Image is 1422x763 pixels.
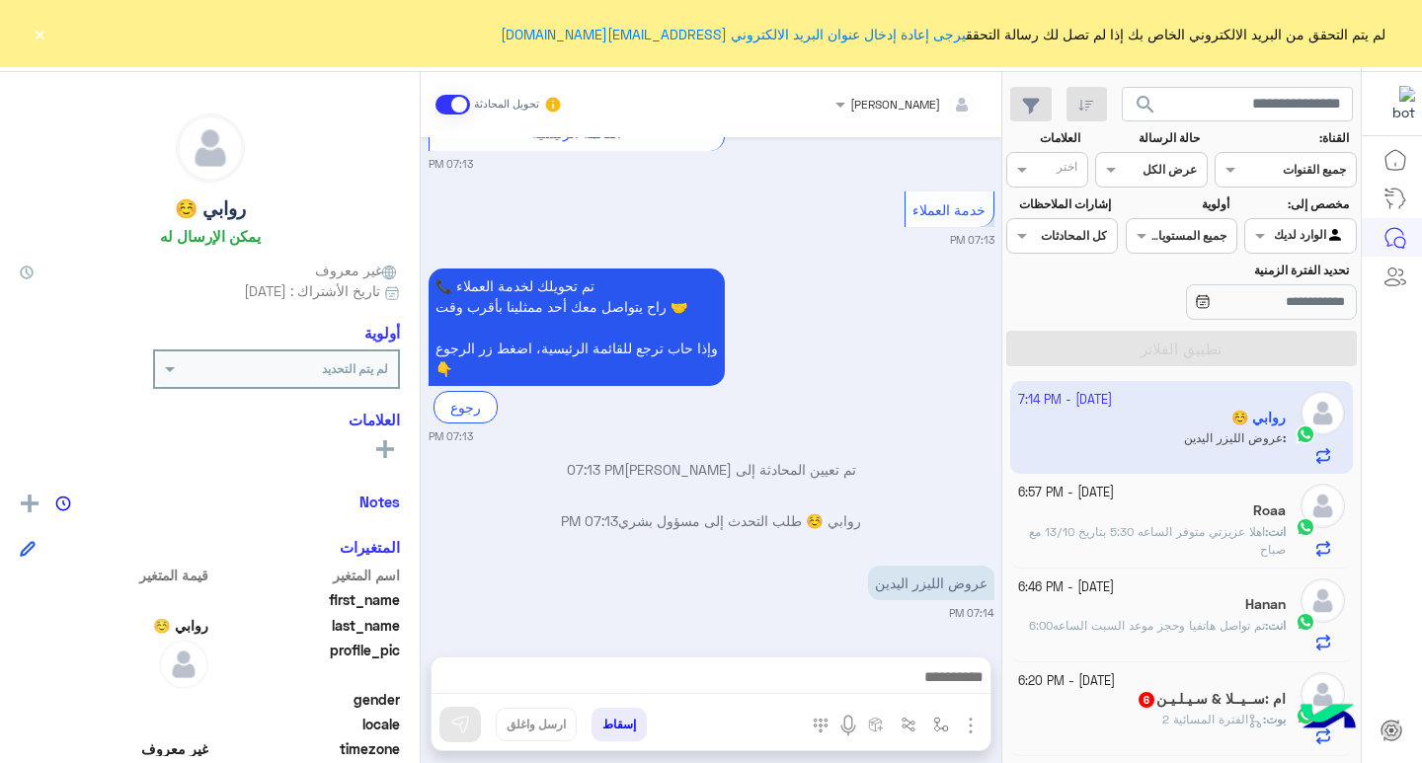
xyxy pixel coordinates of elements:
[1253,502,1286,519] h5: Roaa
[1008,129,1080,147] label: العلامات
[1294,684,1363,753] img: hulul-logo.png
[893,708,925,740] button: Trigger scenario
[1128,262,1349,279] label: تحديد الفترة الزمنية
[212,589,401,610] span: first_name
[429,268,725,386] p: 8/10/2025, 7:13 PM
[1268,618,1286,633] span: انت
[1263,712,1286,726] b: :
[850,97,940,112] span: [PERSON_NAME]
[1122,87,1170,129] button: search
[20,738,208,759] span: غير معروف
[212,565,401,585] span: اسم المتغير
[501,24,1385,44] span: لم يتم التحقق من البريد الالكتروني الخاص بك إذا لم تصل لك رسالة التحقق
[1301,672,1345,717] img: defaultAdmin.png
[860,708,893,740] button: create order
[429,156,473,172] small: 07:13 PM
[836,714,860,737] img: send voice note
[1162,712,1263,726] span: الفترة المسائية 2
[55,496,71,511] img: notes
[160,227,261,245] h6: يمكن الإرسال له
[21,495,39,512] img: add
[474,97,539,113] small: تحويل المحادثة
[1018,578,1114,597] small: [DATE] - 6:46 PM
[315,260,400,280] span: غير معروف
[1018,484,1114,502] small: [DATE] - 6:57 PM
[912,201,986,218] span: خدمة العملاء
[429,459,994,480] p: تم تعيين المحادثة إلى [PERSON_NAME]
[322,361,388,376] b: لم يتم التحديد
[434,391,498,423] div: رجوع
[1296,517,1315,537] img: WhatsApp
[1301,484,1345,528] img: defaultAdmin.png
[561,512,618,529] span: 07:13 PM
[567,461,624,478] span: 07:13 PM
[868,717,884,732] img: create order
[1265,618,1286,633] b: :
[244,280,380,301] span: تاريخ الأشتراك : [DATE]
[20,689,208,710] span: null
[1008,195,1110,213] label: إشارات الملاحظات
[1098,129,1200,147] label: حالة الرسالة
[1301,578,1345,623] img: defaultAdmin.png
[501,26,966,42] a: يرجى إعادة إدخال عنوان البريد الالكتروني [EMAIL_ADDRESS][DOMAIN_NAME]
[933,717,949,732] img: select flow
[364,324,400,342] h6: أولوية
[212,714,401,734] span: locale
[1018,672,1115,691] small: [DATE] - 6:20 PM
[1247,195,1349,213] label: مخصص إلى:
[429,510,994,531] p: روابي ☺️ طلب التحدث إلى مسؤول بشري
[1380,86,1415,121] img: 177882628735456
[20,565,208,585] span: قيمة المتغير
[868,566,994,600] p: 8/10/2025, 7:14 PM
[950,232,994,248] small: 07:13 PM
[1296,612,1315,632] img: WhatsApp
[1139,692,1154,708] span: 6
[813,718,829,733] img: make a call
[1245,596,1286,613] h5: Hanan
[1134,93,1157,116] span: search
[450,715,470,734] img: send message
[175,197,246,220] h5: روابي ☺️
[20,714,208,734] span: null
[1218,129,1350,147] label: القناة:
[959,714,983,737] img: send attachment
[496,708,577,741] button: ارسل واغلق
[1128,195,1229,213] label: أولوية
[1029,524,1286,557] span: اهلا عزيزتي متوفر الساعه 5:30 بتاريخ 13/10 مع صباح
[1265,524,1286,539] b: :
[212,738,401,759] span: timezone
[925,708,958,740] button: select flow
[340,538,400,556] h6: المتغيرات
[1006,331,1357,366] button: تطبيق الفلاتر
[212,615,401,636] span: last_name
[1029,618,1265,633] span: تم تواصل هاتفيا وحجز موعد السبت الساعه6:00
[1268,524,1286,539] span: انت
[949,605,994,621] small: 07:14 PM
[1057,158,1080,181] div: اختر
[20,615,208,636] span: روابي ☺️
[177,114,244,182] img: defaultAdmin.png
[30,24,49,43] button: ×
[1266,712,1286,726] span: بوت
[429,428,473,444] small: 07:13 PM
[592,708,647,741] button: إسقاط
[359,493,400,510] h6: Notes
[20,411,400,428] h6: العلامات
[212,640,401,685] span: profile_pic
[1137,691,1286,708] h5: ام :ســيــلا & سـيـلـيـن
[212,689,401,710] span: gender
[159,640,208,689] img: defaultAdmin.png
[901,717,916,732] img: Trigger scenario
